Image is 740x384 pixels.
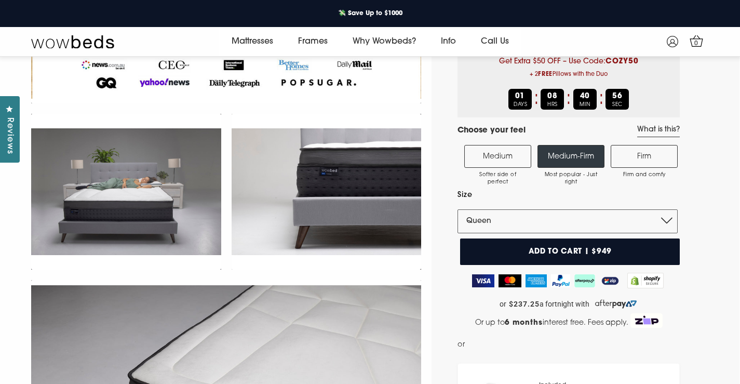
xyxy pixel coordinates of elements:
[606,89,629,110] div: SEC
[580,92,590,100] b: 40
[551,274,571,287] img: PayPal Logo
[509,300,540,309] strong: $237.25
[465,58,672,81] span: Get Extra $50 OFF – Use Code:
[340,27,428,56] a: Why Wowbeds?
[515,92,526,100] b: 01
[472,274,494,287] img: Visa Logo
[599,274,621,287] img: ZipPay Logo
[526,274,547,287] img: American Express Logo
[543,171,599,186] span: Most popular - Just right
[612,92,623,100] b: 56
[687,32,705,50] a: 0
[541,89,564,110] div: HRS
[458,338,465,351] span: or
[505,319,543,327] strong: 6 months
[627,273,664,288] img: Shopify secure badge
[508,89,532,110] div: DAYS
[460,239,680,265] button: Add to cart | $949
[470,171,526,186] span: Softer side of perfect
[538,72,553,77] b: FREE
[606,58,639,65] b: COZY50
[475,319,629,327] span: Or up to interest free. Fees apply.
[499,274,522,287] img: MasterCard Logo
[573,89,597,110] div: MIN
[467,338,679,354] iframe: PayPal Message 1
[465,68,672,81] span: + 2 Pillows with the Duo
[219,27,286,56] a: Mattresses
[547,92,558,100] b: 08
[3,117,16,154] span: Reviews
[428,27,468,56] a: Info
[286,27,340,56] a: Frames
[468,27,521,56] a: Call Us
[691,38,702,49] span: 0
[616,171,672,179] span: Firm and comfy
[540,300,589,309] span: a fortnight with
[611,145,678,168] label: Firm
[537,145,604,168] label: Medium-Firm
[458,296,680,312] a: or $237.25 a fortnight with
[458,125,526,137] h4: Choose your feel
[31,34,114,49] img: Wow Beds Logo
[464,145,531,168] label: Medium
[330,7,411,20] a: 💸 Save Up to $1000
[637,125,680,137] a: What is this?
[500,300,506,309] span: or
[574,274,595,287] img: AfterPay Logo
[630,313,663,328] img: Zip Logo
[458,189,678,202] label: Size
